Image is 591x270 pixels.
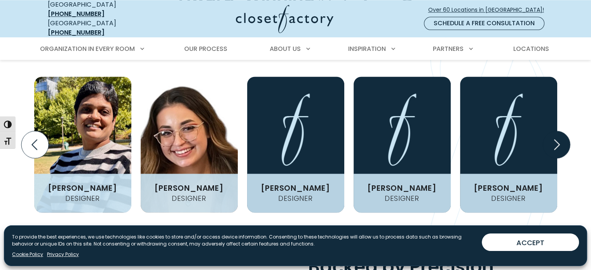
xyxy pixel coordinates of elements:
h3: [PERSON_NAME] [45,184,120,192]
h4: Designer [62,195,103,202]
h3: [PERSON_NAME] [258,184,333,192]
button: Next slide [540,128,573,161]
a: [PHONE_NUMBER] [48,28,105,37]
a: [PHONE_NUMBER] [48,9,105,18]
a: Schedule a Free Consultation [424,17,544,30]
img: Closet Factory Logo [236,5,333,33]
span: Inspiration [348,44,386,53]
span: Over 60 Locations in [GEOGRAPHIC_DATA]! [428,6,550,14]
span: Partners [433,44,464,53]
img: Makayla headshot [141,77,238,213]
span: Our Process [184,44,227,53]
h4: Designer [275,195,316,202]
h4: Designer [488,195,528,202]
div: [GEOGRAPHIC_DATA] [48,19,160,37]
a: Over 60 Locations in [GEOGRAPHIC_DATA]! [428,3,551,17]
span: Locations [513,44,549,53]
img: Shirley Brown [247,77,344,213]
h3: [PERSON_NAME] [471,184,546,192]
h3: [PERSON_NAME] [151,184,227,192]
img: Gayathri headshot [34,77,131,213]
a: Cookie Policy [12,251,43,258]
h3: [PERSON_NAME] [364,184,439,192]
img: Rosemary McCrobie [354,77,451,213]
h4: Designer [382,195,422,202]
button: Previous slide [18,128,52,161]
p: To provide the best experiences, we use technologies like cookies to store and/or access device i... [12,233,476,247]
nav: Primary Menu [35,38,557,60]
span: About Us [270,44,301,53]
span: Organization in Every Room [40,44,135,53]
a: Privacy Policy [47,251,79,258]
button: ACCEPT [482,233,579,251]
img: Jade Nordness [460,77,557,213]
h4: Designer [169,195,209,202]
